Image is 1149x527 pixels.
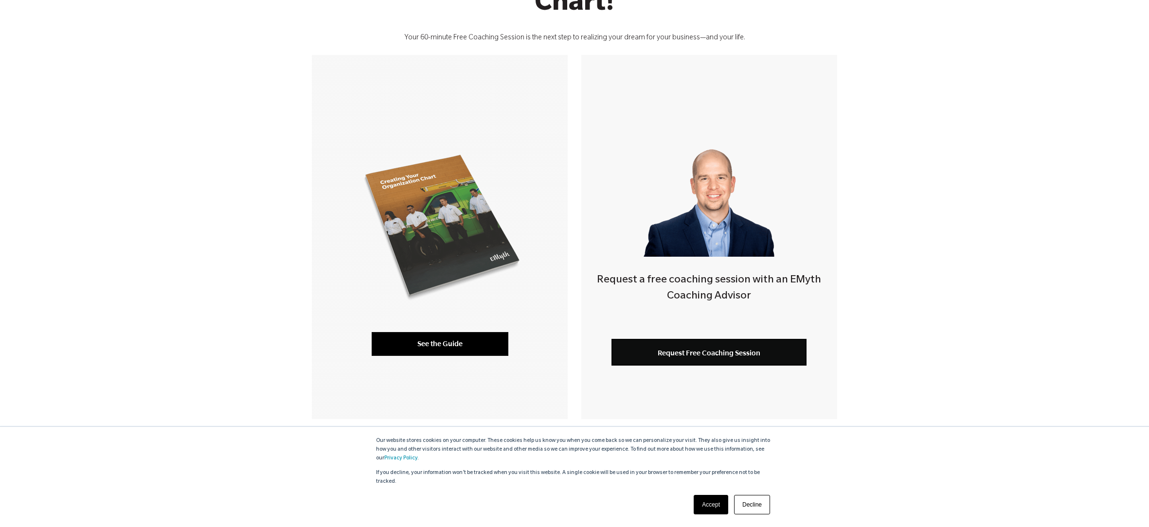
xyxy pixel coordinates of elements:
p: If you decline, your information won’t be tracked when you visit this website. A single cookie wi... [376,469,773,486]
span: Request Free Coaching Session [658,349,760,357]
img: orgchart-mock-up [341,142,539,316]
p: Our website stores cookies on your computer. These cookies help us know you when you come back so... [376,437,773,463]
a: See the Guide [372,332,508,355]
a: Request Free Coaching Session [611,339,807,366]
a: Decline [734,495,770,514]
span: Your 60-minute Free Coaching Session is the next step to realizing your dream for your business—a... [404,35,745,42]
h4: Request a free coaching session with an EMyth Coaching Advisor [581,273,837,305]
a: Accept [694,495,728,514]
a: Privacy Policy [384,456,417,461]
img: Smart-business-coach.png [639,131,779,257]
